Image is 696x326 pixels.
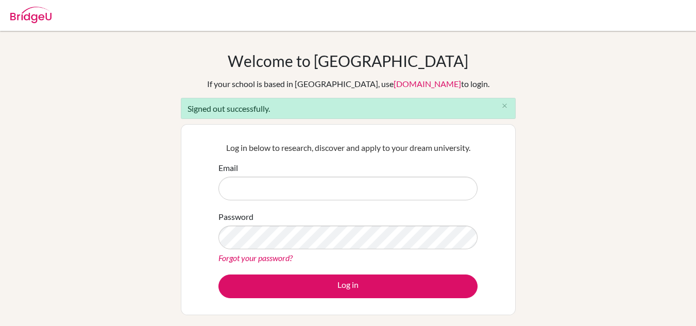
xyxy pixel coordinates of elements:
[394,79,461,89] a: [DOMAIN_NAME]
[495,98,515,114] button: Close
[501,102,508,110] i: close
[218,253,293,263] a: Forgot your password?
[218,162,238,174] label: Email
[10,7,52,23] img: Bridge-U
[181,98,516,119] div: Signed out successfully.
[218,142,478,154] p: Log in below to research, discover and apply to your dream university.
[228,52,468,70] h1: Welcome to [GEOGRAPHIC_DATA]
[218,274,478,298] button: Log in
[218,211,253,223] label: Password
[207,78,489,90] div: If your school is based in [GEOGRAPHIC_DATA], use to login.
